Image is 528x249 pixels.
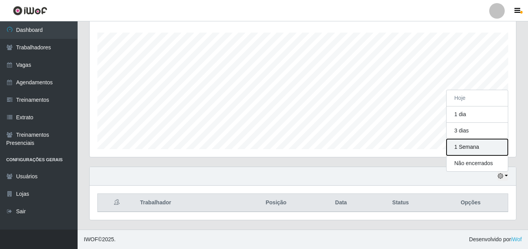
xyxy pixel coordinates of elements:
button: 3 dias [447,123,508,139]
th: Status [368,194,433,212]
th: Trabalhador [135,194,238,212]
th: Posição [238,194,314,212]
span: Desenvolvido por [469,235,522,244]
button: 1 Semana [447,139,508,155]
span: © 2025 . [84,235,116,244]
th: Data [314,194,368,212]
th: Opções [433,194,508,212]
img: CoreUI Logo [13,6,47,16]
button: Não encerrados [447,155,508,171]
button: 1 dia [447,106,508,123]
span: IWOF [84,236,98,242]
button: Hoje [447,90,508,106]
a: iWof [511,236,522,242]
